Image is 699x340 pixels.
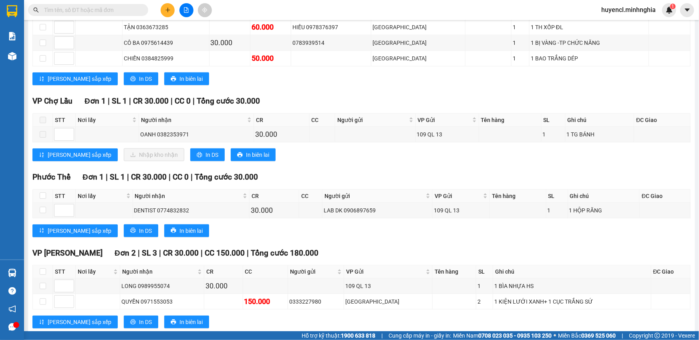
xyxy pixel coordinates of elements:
span: Người gửi [337,116,407,124]
div: 1 BÌA NHỰA HS [494,282,649,290]
img: warehouse-icon [8,52,16,60]
div: 109 QL 13 [434,206,488,215]
th: CR [254,114,309,127]
span: CC 150.000 [205,248,245,258]
div: 1 BỊ VÀNG -TP CHỨC NĂNG [531,38,647,47]
strong: 0708 023 035 - 0935 103 250 [478,332,552,339]
span: SL 3 [142,248,157,258]
span: Tổng cước 30.000 [195,172,258,182]
div: 50.000 [252,53,290,64]
div: 1 [543,130,564,139]
button: printerIn biên lai [164,72,209,85]
span: printer [130,319,136,326]
span: | [171,96,173,106]
th: STT [53,114,76,127]
div: 30.000 [211,37,249,48]
span: Người nhận [141,116,246,124]
span: VP Gửi [418,116,471,124]
span: Nơi lấy [78,267,112,276]
span: CR 30.000 [163,248,199,258]
button: caret-down [680,3,694,17]
th: SL [476,265,493,278]
span: [PERSON_NAME] sắp xếp [48,226,111,235]
td: Sài Gòn [371,35,465,51]
img: solution-icon [8,32,16,40]
span: In DS [139,318,152,326]
span: Đơn 2 [115,248,136,258]
span: In DS [139,74,152,83]
span: Đơn 1 [83,172,104,182]
span: VP Gửi [435,192,481,200]
span: Miền Nam [453,331,552,340]
div: HIẾU 0978376397 [292,23,370,32]
span: | [247,248,249,258]
span: VP [PERSON_NAME] [32,248,103,258]
span: Người nhận [122,267,196,276]
span: notification [8,305,16,313]
th: STT [53,265,76,278]
span: question-circle [8,287,16,295]
div: 109 QL 13 [417,130,477,139]
div: 1 TH XỐP ĐL [531,23,647,32]
div: [GEOGRAPHIC_DATA] [373,23,464,32]
img: logo-vxr [7,5,17,17]
td: 109 QL 13 [416,127,479,142]
span: Nơi lấy [78,192,125,200]
span: sort-ascending [39,228,44,234]
button: printerIn DS [190,148,225,161]
strong: 1900 633 818 [341,332,375,339]
div: 30.000 [255,129,308,140]
div: [GEOGRAPHIC_DATA] [345,297,431,306]
span: message [8,323,16,331]
span: sort-ascending [39,319,44,326]
span: printer [171,228,176,234]
span: | [129,96,131,106]
img: warehouse-icon [8,269,16,277]
span: [PERSON_NAME] sắp xếp [48,318,111,326]
span: Tổng cước 30.000 [197,96,260,106]
span: Đơn 1 [85,96,106,106]
div: 1 [548,206,566,215]
span: Phước Thể [32,172,71,182]
span: In DS [205,150,218,159]
div: LONG 0989955074 [121,282,203,290]
span: Tổng cước 180.000 [251,248,318,258]
span: Người nhận [135,192,241,200]
span: printer [171,76,176,82]
span: | [191,172,193,182]
button: printerIn biên lai [231,148,276,161]
th: Tên hàng [433,265,476,278]
span: Người gửi [290,267,336,276]
span: Miền Bắc [558,331,616,340]
span: plus [165,7,171,13]
button: printerIn DS [124,224,158,237]
img: icon-new-feature [666,6,673,14]
span: printer [130,76,136,82]
th: Ghi chú [568,190,640,203]
button: aim [198,3,212,17]
button: printerIn biên lai [164,224,209,237]
span: SL 1 [110,172,125,182]
th: Tên hàng [479,114,542,127]
span: CR 30.000 [133,96,169,106]
span: In biên lai [179,74,203,83]
div: 109 QL 13 [345,282,431,290]
div: 30.000 [251,205,298,216]
th: CR [250,190,299,203]
div: [GEOGRAPHIC_DATA] [373,54,464,63]
span: aim [202,7,207,13]
span: Người gửi [324,192,424,200]
div: [GEOGRAPHIC_DATA] [373,38,464,47]
span: | [381,331,383,340]
div: 1 HỘP RĂNG [569,206,638,215]
button: sort-ascending[PERSON_NAME] sắp xếp [32,224,118,237]
td: Sài Gòn [371,51,465,66]
button: downloadNhập kho nhận [124,148,184,161]
div: 150.000 [244,296,286,307]
div: 0333227980 [289,297,342,306]
button: sort-ascending[PERSON_NAME] sắp xếp [32,72,118,85]
span: huyencl.minhnghia [595,5,662,15]
button: file-add [179,3,193,17]
div: 1 [513,38,528,47]
span: ⚪️ [554,334,556,337]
